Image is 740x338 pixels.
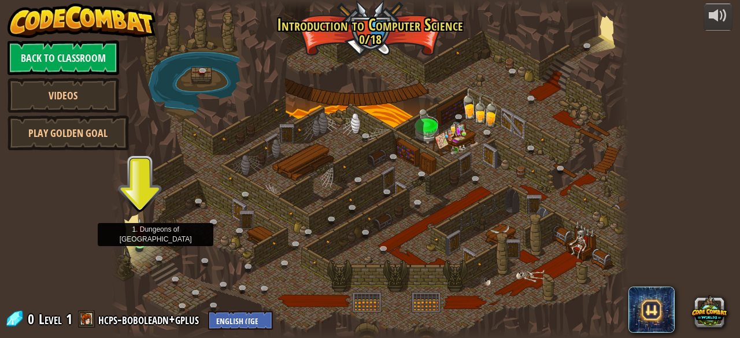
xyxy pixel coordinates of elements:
a: Back to Classroom [8,40,119,75]
a: Play Golden Goal [8,116,129,150]
span: Level [39,310,62,329]
a: Videos [8,78,119,113]
button: Adjust volume [704,3,732,31]
span: 1 [66,310,72,328]
img: CodeCombat - Learn how to code by playing a game [8,3,156,38]
a: hcps-boboleadn+gplus [98,310,202,328]
span: 0 [28,310,38,328]
img: level-banner-unstarted.png [134,217,146,244]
